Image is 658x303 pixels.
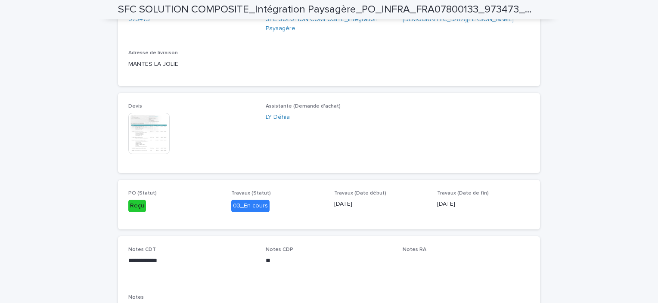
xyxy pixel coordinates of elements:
span: Travaux (Date de fin) [437,191,489,196]
span: Assistante (Demande d'achat) [266,104,341,109]
p: MANTES LA JOLIE [128,60,255,69]
span: Devis [128,104,142,109]
div: Reçu [128,200,146,212]
span: Notes [128,295,144,300]
h2: SFC SOLUTION COMPOSITE_Intégration Paysagère_PO_INFRA_FRA07800133_973473_29228.8_29229.48 [118,3,537,16]
p: [DATE] [334,200,427,209]
p: - [403,263,530,272]
a: SFC SOLUTION COMPOSITE_Intégration Paysagère [266,15,393,33]
a: [DEMOGRAPHIC_DATA][PERSON_NAME] [403,15,514,24]
div: 03_En cours [231,200,270,212]
span: Notes CDT [128,247,156,252]
a: LY Déhia [266,113,290,122]
span: Notes RA [403,247,426,252]
span: Travaux (Date début) [334,191,386,196]
p: [DATE] [437,200,530,209]
span: Adresse de livraison [128,50,178,56]
a: 973473 [128,15,150,24]
span: Notes CDP [266,247,293,252]
span: Travaux (Statut) [231,191,271,196]
span: PO (Statut) [128,191,157,196]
